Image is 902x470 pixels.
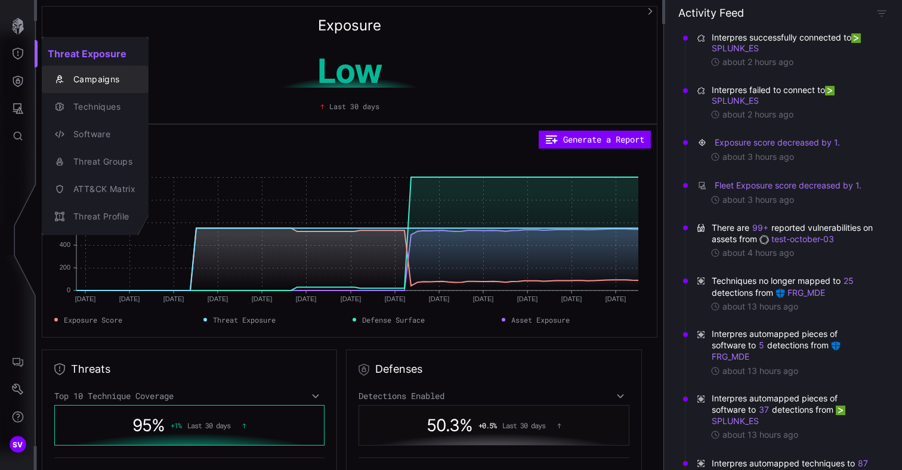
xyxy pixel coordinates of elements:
div: Threat Groups [67,154,135,169]
button: Campaigns [42,66,149,93]
div: ATT&CK Matrix [67,182,135,197]
div: Campaigns [67,72,135,87]
div: Threat Profile [67,209,135,224]
div: Techniques [67,100,135,115]
button: Software [42,120,149,148]
button: Threat Groups [42,148,149,175]
h2: Threat Exposure [42,42,149,66]
button: ATT&CK Matrix [42,175,149,203]
div: Software [67,127,135,142]
button: Techniques [42,93,149,120]
button: Threat Profile [42,203,149,230]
